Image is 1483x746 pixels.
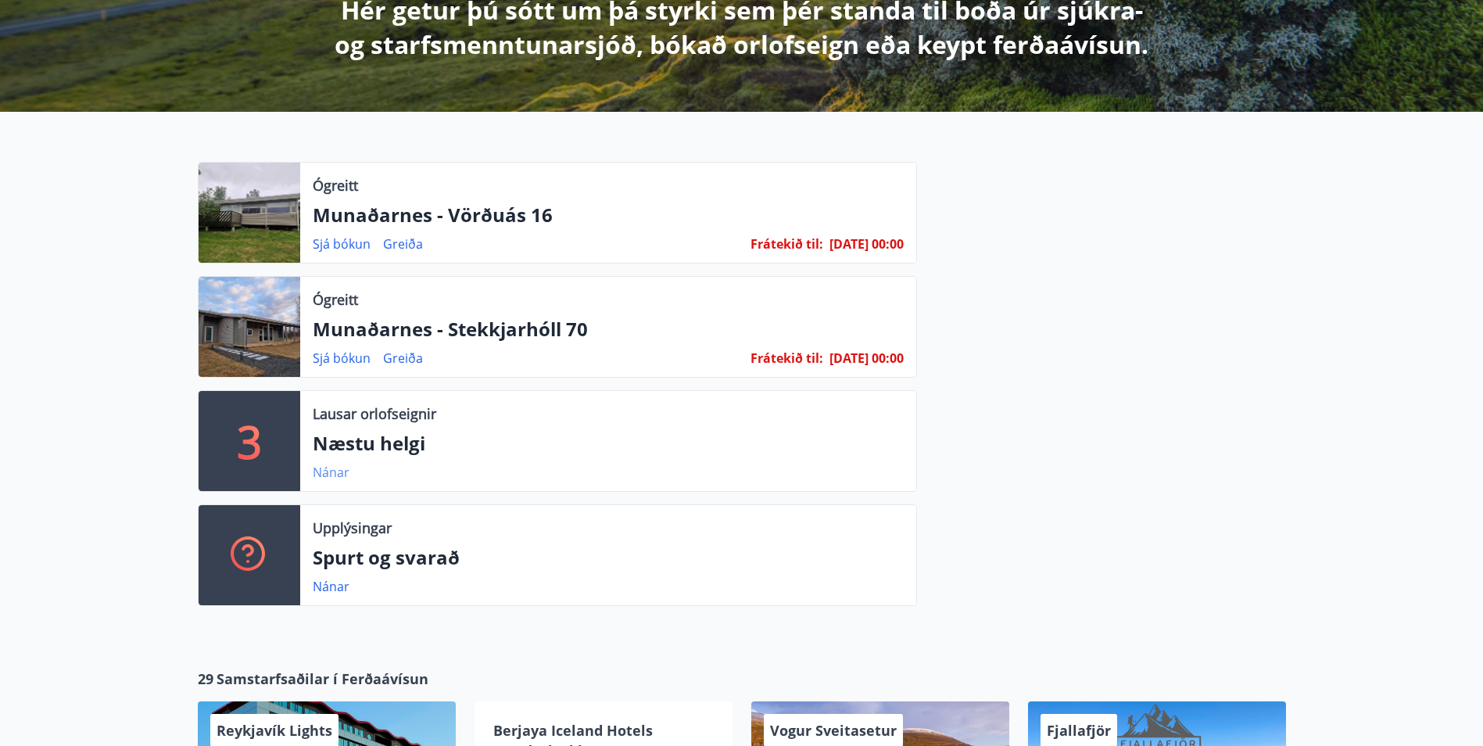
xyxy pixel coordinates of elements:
p: Ógreitt [313,289,358,310]
p: Munaðarnes - Vörðuás 16 [313,202,904,228]
span: [DATE] 00:00 [829,350,904,367]
p: Munaðarnes - Stekkjarhóll 70 [313,316,904,343]
a: Greiða [383,350,423,367]
span: Vogur Sveitasetur [770,721,897,740]
a: Sjá bókun [313,235,371,253]
p: Spurt og svarað [313,544,904,571]
a: Nánar [313,464,349,481]
a: Sjá bókun [313,350,371,367]
p: 3 [237,411,262,471]
span: Samstarfsaðilar í Ferðaávísun [217,669,428,689]
a: Greiða [383,235,423,253]
span: [DATE] 00:00 [829,235,904,253]
p: Næstu helgi [313,430,904,457]
span: Frátekið til : [750,350,823,367]
span: 29 [198,669,213,689]
span: Reykjavík Lights [217,721,332,740]
p: Lausar orlofseignir [313,403,436,424]
span: Frátekið til : [750,235,823,253]
span: Fjallafjör [1047,721,1111,740]
p: Ógreitt [313,175,358,195]
p: Upplýsingar [313,518,392,538]
a: Nánar [313,578,349,595]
